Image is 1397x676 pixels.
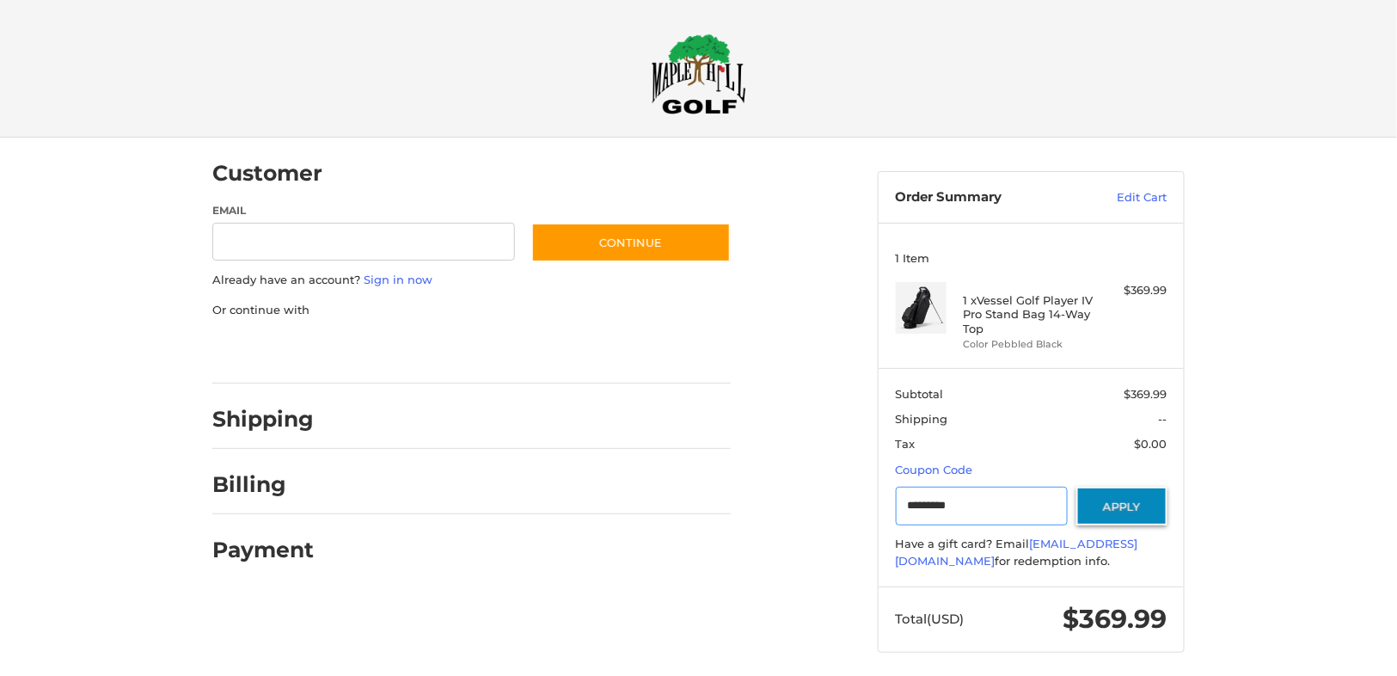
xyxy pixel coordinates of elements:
h3: 1 Item [896,251,1167,265]
iframe: PayPal-paypal [207,335,336,366]
button: Continue [531,223,731,262]
span: Tax [896,437,916,451]
h2: Billing [212,471,313,498]
a: [EMAIL_ADDRESS][DOMAIN_NAME] [896,537,1138,568]
iframe: Google Customer Reviews [1255,630,1397,676]
div: $369.99 [1100,282,1167,299]
span: Shipping [896,412,948,426]
span: Total (USD) [896,611,965,627]
span: $0.00 [1135,437,1167,451]
span: -- [1159,412,1167,426]
h2: Payment [212,537,314,563]
button: Apply [1076,487,1167,525]
input: Gift Certificate or Coupon Code [896,487,1069,525]
p: Already have an account? [212,272,731,289]
iframe: PayPal-paylater [352,335,481,366]
a: Sign in now [364,273,432,286]
div: Have a gift card? Email for redemption info. [896,536,1167,569]
h3: Order Summary [896,189,1081,206]
a: Edit Cart [1081,189,1167,206]
iframe: PayPal-venmo [499,335,628,366]
li: Color Pebbled Black [964,337,1095,352]
img: Maple Hill Golf [652,34,746,114]
h2: Shipping [212,406,314,433]
span: $369.99 [1124,387,1167,401]
a: Coupon Code [896,463,973,476]
h2: Customer [212,160,322,187]
h4: 1 x Vessel Golf Player IV Pro Stand Bag 14-Way Top [964,293,1095,335]
label: Email [212,203,515,218]
p: Or continue with [212,302,731,319]
span: $369.99 [1063,603,1167,635]
span: Subtotal [896,387,944,401]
